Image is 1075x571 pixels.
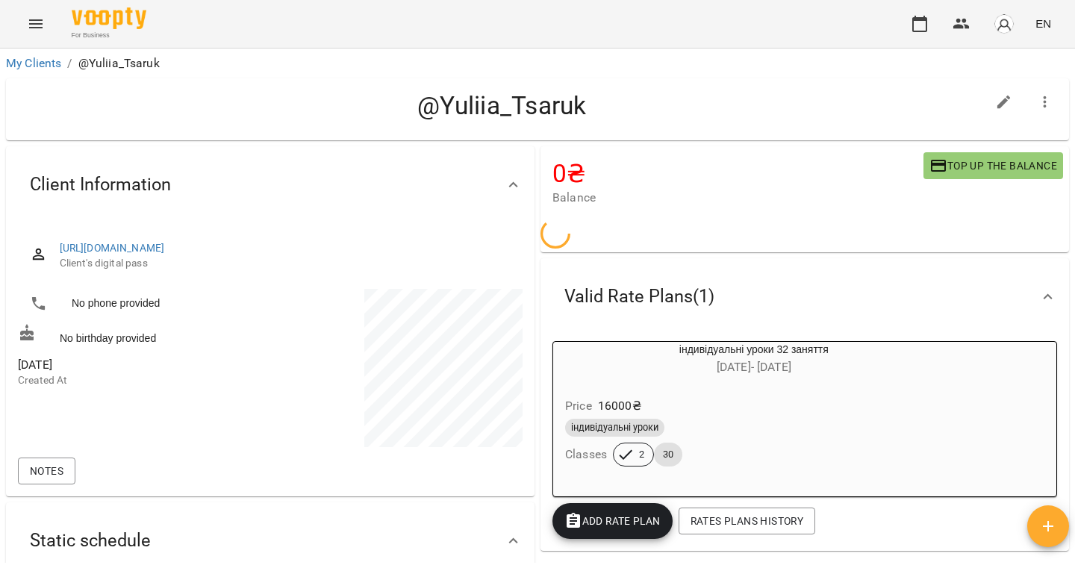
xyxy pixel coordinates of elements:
a: My Clients [6,56,61,70]
button: Notes [18,458,75,484]
span: Valid Rate Plans ( 1 ) [564,285,714,308]
span: [DATE] - [DATE] [717,360,791,374]
span: Rates Plans History [691,512,803,530]
p: @Yuliia_Tsaruk [78,54,160,72]
span: індивідуальні уроки [565,421,664,434]
h6: Classes [565,444,607,465]
span: Top up the balance [929,157,1057,175]
button: Rates Plans History [679,508,815,534]
li: / [67,54,72,72]
span: 30 [654,448,682,461]
a: [URL][DOMAIN_NAME] [60,242,165,254]
button: Top up the balance [923,152,1063,179]
div: індивідуальні уроки 32 заняття [553,342,955,378]
div: No birthday provided [15,321,270,349]
button: індивідуальні уроки 32 заняття[DATE]- [DATE]Price16000₴індивідуальні урокиClasses230 [553,342,955,484]
span: 2 [630,448,653,461]
span: Client Information [30,173,171,196]
span: Balance [552,189,923,207]
span: For Business [72,31,146,40]
span: Add Rate plan [564,512,661,530]
span: [DATE] [18,356,267,374]
span: Client's digital pass [60,256,511,271]
li: No phone provided [18,289,267,319]
span: Notes [30,462,63,480]
p: Created At [18,373,267,388]
button: Add Rate plan [552,503,673,539]
span: EN [1035,16,1051,31]
div: Valid Rate Plans(1) [540,258,1069,335]
span: Static schedule [30,529,151,552]
button: Menu [18,6,54,42]
div: Client Information [6,146,535,223]
p: 16000 ₴ [598,397,641,415]
h6: Price [565,396,592,416]
img: Voopty Logo [72,7,146,29]
img: avatar_s.png [994,13,1015,34]
h4: @Yuliia_Tsaruk [18,90,986,121]
h4: 0 ₴ [552,158,923,189]
button: EN [1029,10,1057,37]
nav: breadcrumb [6,54,1069,72]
